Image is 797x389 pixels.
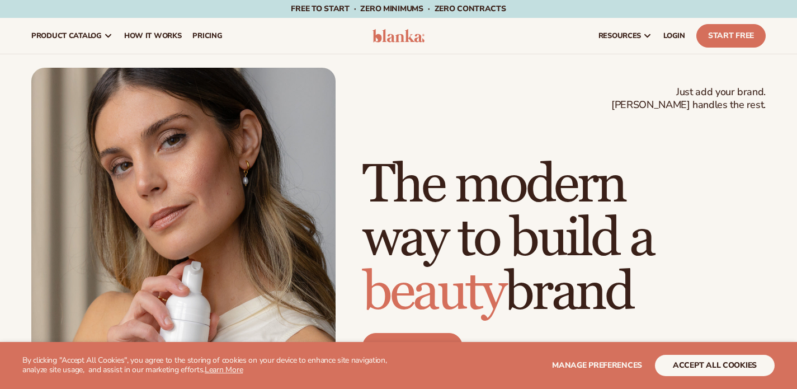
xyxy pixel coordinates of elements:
[362,260,504,325] span: beauty
[362,158,766,320] h1: The modern way to build a brand
[362,333,463,360] a: Start free
[31,31,102,40] span: product catalog
[26,18,119,54] a: product catalog
[291,3,506,14] span: Free to start · ZERO minimums · ZERO contracts
[552,355,642,376] button: Manage preferences
[658,18,691,54] a: LOGIN
[663,31,685,40] span: LOGIN
[593,18,658,54] a: resources
[696,24,766,48] a: Start Free
[124,31,182,40] span: How It Works
[192,31,222,40] span: pricing
[22,356,413,375] p: By clicking "Accept All Cookies", you agree to the storing of cookies on your device to enhance s...
[598,31,641,40] span: resources
[611,86,766,112] span: Just add your brand. [PERSON_NAME] handles the rest.
[205,364,243,375] a: Learn More
[372,29,425,43] img: logo
[552,360,642,371] span: Manage preferences
[119,18,187,54] a: How It Works
[655,355,775,376] button: accept all cookies
[187,18,228,54] a: pricing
